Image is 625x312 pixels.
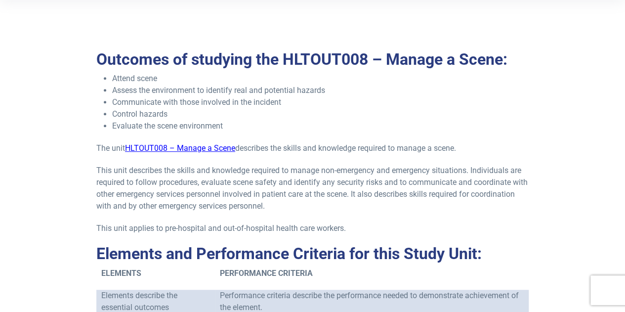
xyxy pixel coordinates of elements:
[96,50,529,69] h2: Outcomes of studying the HLTOUT008 – Manage a Scene:
[101,268,141,278] span: ELEMENTS
[96,142,529,154] p: The unit describes the skills and knowledge required to manage a scene.
[101,291,177,312] span: Elements describe the essential outcomes
[96,244,529,263] h2: Elements and Performance Criteria for this Study Unit:
[278,268,313,278] span: CRITERIA
[112,74,157,83] span: Attend scene
[125,143,235,153] a: HLTOUT008 – Manage a Scene
[96,165,529,212] p: This unit describes the skills and knowledge required to manage non-emergency and emergency situa...
[112,109,167,119] span: Control hazards
[112,121,223,131] span: Evaluate the scene environment
[220,268,276,278] span: PERFORMANCE
[220,291,519,312] span: Performance criteria describe the performance needed to demonstrate achievement of the element.
[96,223,529,234] p: This unit applies to pre-hospital and out-of-hospital health care workers.
[112,86,325,95] span: Assess the environment to identify real and potential hazards
[112,97,281,107] span: Communicate with those involved in the incident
